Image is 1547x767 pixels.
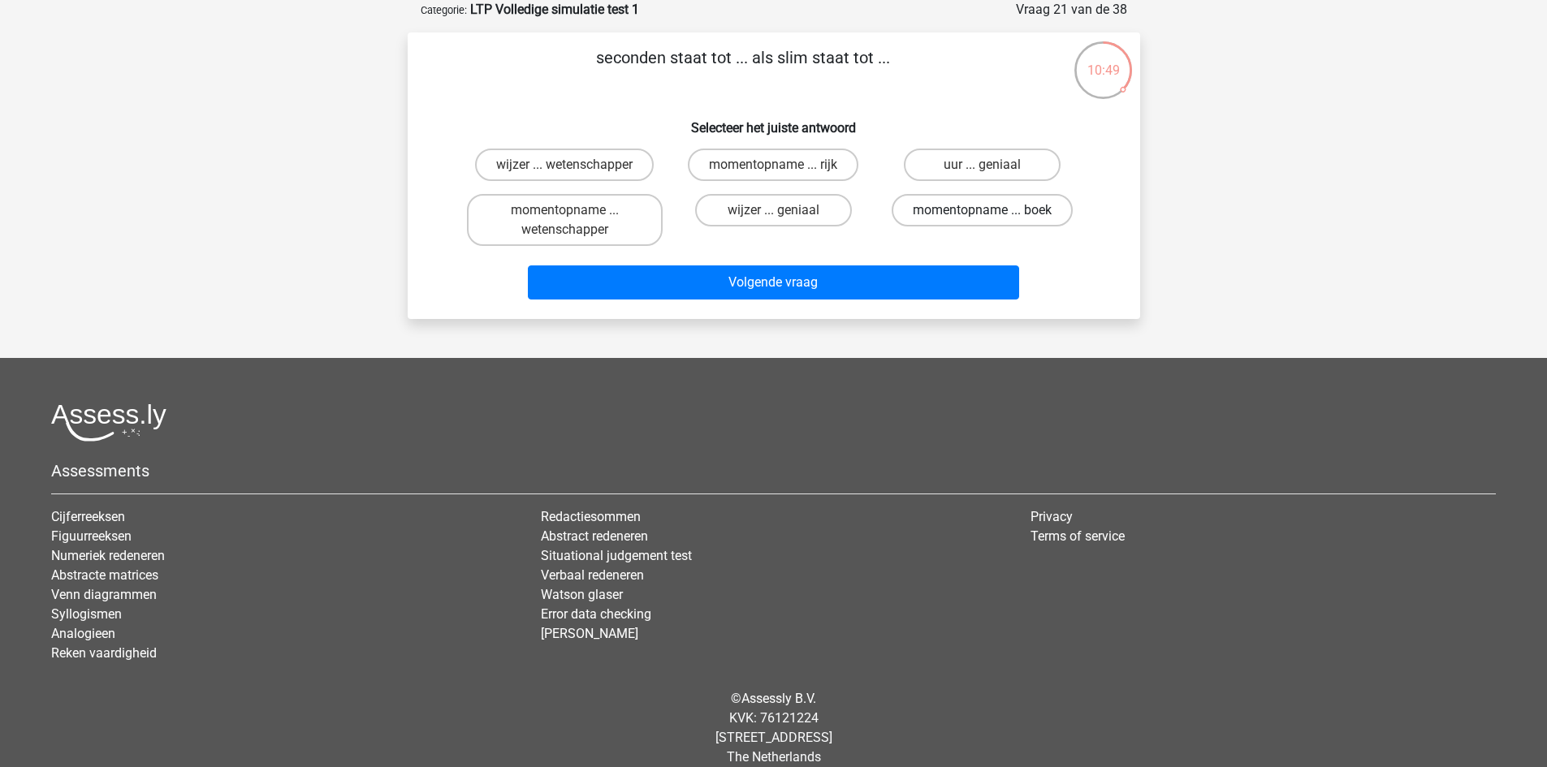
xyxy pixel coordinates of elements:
label: wijzer ... geniaal [695,194,852,226]
a: Redactiesommen [541,509,641,524]
a: Syllogismen [51,606,122,622]
p: seconden staat tot ... als slim staat tot ... [434,45,1053,94]
a: Figuurreeksen [51,528,132,544]
button: Volgende vraag [528,265,1019,299]
a: Assessly B.V. [741,691,816,706]
small: Categorie: [421,4,467,16]
img: Assessly logo [51,403,166,442]
a: Reken vaardigheid [51,645,157,661]
label: momentopname ... wetenschapper [467,194,663,246]
a: [PERSON_NAME] [541,626,638,641]
h6: Selecteer het juiste antwoord [434,107,1114,136]
h5: Assessments [51,461,1496,480]
a: Abstracte matrices [51,567,158,583]
label: wijzer ... wetenschapper [475,149,654,181]
label: uur ... geniaal [904,149,1061,181]
a: Cijferreeksen [51,509,125,524]
a: Watson glaser [541,587,623,602]
a: Numeriek redeneren [51,548,165,563]
a: Privacy [1031,509,1073,524]
a: Verbaal redeneren [541,567,644,583]
a: Situational judgement test [541,548,692,563]
a: Analogieen [51,626,115,641]
div: 10:49 [1073,40,1134,80]
strong: LTP Volledige simulatie test 1 [470,2,639,17]
label: momentopname ... boek [892,194,1073,226]
a: Venn diagrammen [51,587,157,602]
a: Abstract redeneren [541,528,648,544]
a: Error data checking [541,606,651,622]
label: momentopname ... rijk [688,149,858,181]
a: Terms of service [1031,528,1125,544]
